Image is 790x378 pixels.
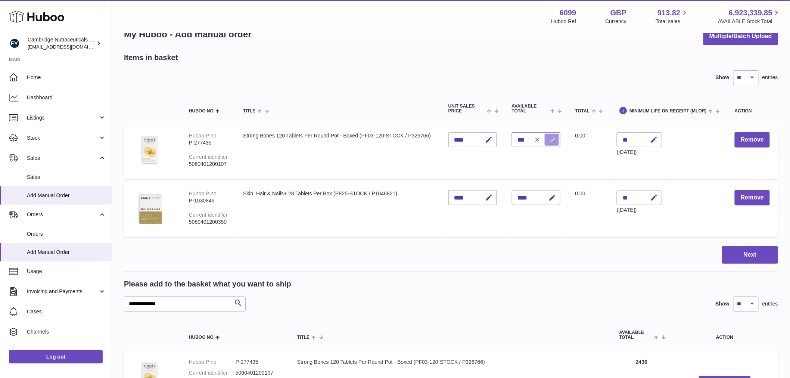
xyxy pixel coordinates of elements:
[762,74,778,81] span: entries
[629,109,707,114] span: Minimum Life On Receipt (MLOR)
[28,44,110,50] span: [EMAIL_ADDRESS][DOMAIN_NAME]
[189,197,228,204] div: P-1030846
[189,190,217,196] div: Huboo P no
[27,114,98,121] span: Listings
[27,134,98,142] span: Stock
[189,109,214,114] span: Huboo no
[297,335,310,340] span: Title
[27,288,98,295] span: Invoicing and Payments
[656,18,689,25] span: Total sales
[27,192,106,199] span: Add Manual Order
[189,154,228,160] div: Current identifier
[27,249,106,256] span: Add Manual Order
[236,183,441,237] td: Skin, Hair & Nails+ 28 Tablets Per Box (PF25-STOCK / P1046821)
[718,8,781,25] a: 6,923,339.85 AVAILABLE Stock Total
[27,211,98,218] span: Orders
[131,190,169,227] img: Skin, Hair & Nails+ 28 Tablets Per Box (PF25-STOCK / P1046821)
[606,18,627,25] div: Currency
[27,308,106,315] span: Cases
[575,109,590,114] span: Total
[27,268,106,275] span: Usage
[189,161,228,168] div: 5060401200107
[735,109,771,114] div: Action
[610,8,626,18] strong: GBP
[27,155,98,162] span: Sales
[189,335,214,340] span: Huboo no
[560,8,576,18] strong: 6099
[189,133,217,139] div: Huboo P no
[189,139,228,146] div: P-277435
[619,330,653,340] span: AVAILABLE Total
[729,8,772,18] span: 6,923,339.85
[716,300,730,307] label: Show
[27,328,106,335] span: Channels
[575,190,585,196] span: 0.00
[27,74,106,81] span: Home
[124,28,252,40] h1: My Huboo - Add manual order
[236,369,282,377] dd: 5060401200107
[9,350,103,363] a: Log out
[551,18,576,25] div: Huboo Ref
[189,219,228,226] div: 5060401200350
[703,28,778,45] button: Multiple/Batch Upload
[718,18,781,25] span: AVAILABLE Stock Total
[243,109,255,114] span: Title
[575,133,585,139] span: 0.00
[722,246,778,264] button: Next
[9,38,20,49] img: huboo@camnutra.com
[27,94,106,101] span: Dashboard
[124,53,178,63] h2: Items in basket
[716,74,730,81] label: Show
[236,359,282,366] dd: P-277435
[672,323,778,347] th: Action
[28,36,95,50] div: Cambridge Nutraceuticals Ltd
[762,300,778,307] span: entries
[131,132,169,170] img: Strong Bones 120 Tablets Per Round Pot - Boxed (PF03-120-STOCK / P326766)
[656,8,689,25] a: 913.82 Total sales
[189,359,236,366] dt: Huboo P no
[617,207,662,214] div: ([DATE])
[657,8,680,18] span: 913.82
[448,104,485,114] span: Unit Sales Price
[735,132,770,148] button: Remove
[124,279,291,289] h2: Please add to the basket what you want to ship
[236,125,441,179] td: Strong Bones 120 Tablets Per Round Pot - Boxed (PF03-120-STOCK / P326766)
[735,190,770,205] button: Remove
[27,230,106,238] span: Orders
[27,174,106,181] span: Sales
[617,149,662,156] div: ([DATE])
[189,212,228,218] div: Current identifier
[512,104,549,114] span: AVAILABLE Total
[189,369,236,377] dt: Current identifier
